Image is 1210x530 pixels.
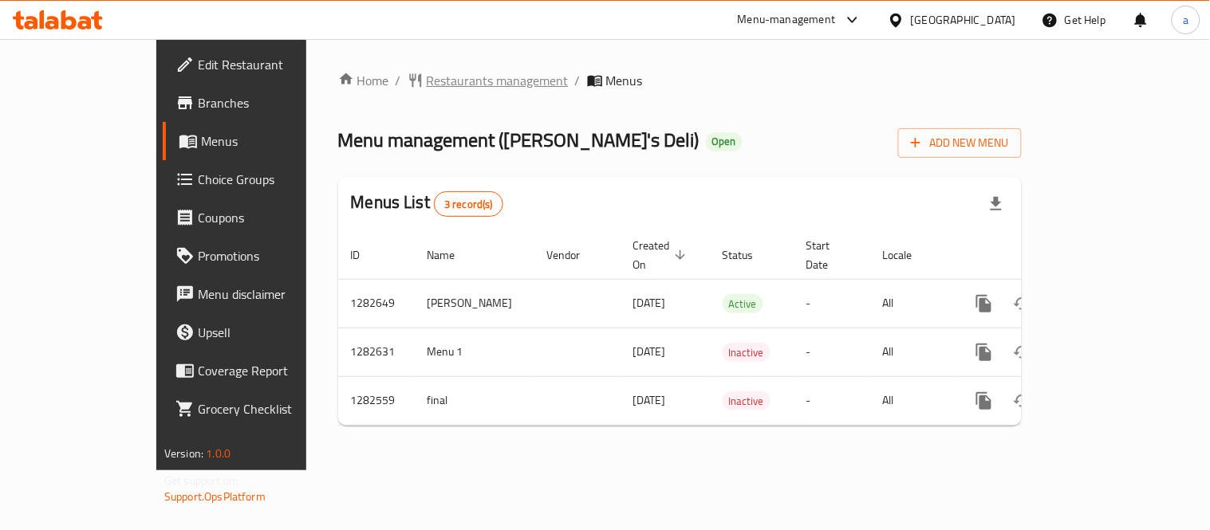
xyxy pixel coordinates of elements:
[911,11,1016,29] div: [GEOGRAPHIC_DATA]
[415,279,534,328] td: [PERSON_NAME]
[723,295,763,313] span: Active
[633,390,666,410] span: [DATE]
[806,236,851,274] span: Start Date
[163,275,358,313] a: Menu disclaimer
[723,245,774,265] span: Status
[164,486,266,507] a: Support.OpsPlatform
[965,333,1003,371] button: more
[201,132,345,151] span: Menus
[163,390,358,428] a: Grocery Checklist
[198,323,345,342] span: Upsell
[163,160,358,198] a: Choice Groups
[952,231,1131,280] th: Actions
[1183,11,1188,29] span: a
[434,191,503,217] div: Total records count
[163,198,358,237] a: Coupons
[164,470,238,491] span: Get support on:
[870,376,952,425] td: All
[738,10,836,29] div: Menu-management
[965,382,1003,420] button: more
[633,292,666,313] span: [DATE]
[338,231,1131,426] table: enhanced table
[547,245,601,265] span: Vendor
[794,279,870,328] td: -
[723,344,771,362] span: Inactive
[723,392,771,410] span: Inactive
[338,279,415,328] td: 1282649
[338,71,389,90] a: Home
[198,285,345,304] span: Menu disclaimer
[198,399,345,418] span: Grocery Checklist
[163,45,358,84] a: Edit Restaurant
[338,328,415,376] td: 1282631
[723,294,763,313] div: Active
[338,122,700,158] span: Menu management ( [PERSON_NAME]'s Deli )
[633,236,691,274] span: Created On
[723,343,771,362] div: Inactive
[351,190,503,217] h2: Menus List
[163,313,358,351] a: Upsell
[198,361,345,380] span: Coverage Report
[435,197,503,212] span: 3 record(s)
[911,133,1009,153] span: Add New Menu
[206,443,231,464] span: 1.0.0
[164,443,203,464] span: Version:
[794,376,870,425] td: -
[198,170,345,189] span: Choice Groups
[338,376,415,425] td: 1282559
[163,237,358,275] a: Promotions
[706,132,743,151] div: Open
[198,246,345,265] span: Promotions
[163,122,358,160] a: Menus
[606,71,643,90] span: Menus
[965,285,1003,323] button: more
[1003,333,1042,371] button: Change Status
[427,71,569,90] span: Restaurants management
[883,245,933,265] span: Locale
[1003,285,1042,323] button: Change Status
[408,71,569,90] a: Restaurants management
[575,71,581,90] li: /
[633,341,666,362] span: [DATE]
[1003,382,1042,420] button: Change Status
[163,84,358,122] a: Branches
[198,55,345,74] span: Edit Restaurant
[163,351,358,390] a: Coverage Report
[706,135,743,148] span: Open
[898,128,1022,158] button: Add New Menu
[198,93,345,112] span: Branches
[338,71,1022,90] nav: breadcrumb
[870,328,952,376] td: All
[396,71,401,90] li: /
[415,376,534,425] td: final
[794,328,870,376] td: -
[351,245,381,265] span: ID
[198,208,345,227] span: Coupons
[977,185,1015,223] div: Export file
[415,328,534,376] td: Menu 1
[428,245,476,265] span: Name
[870,279,952,328] td: All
